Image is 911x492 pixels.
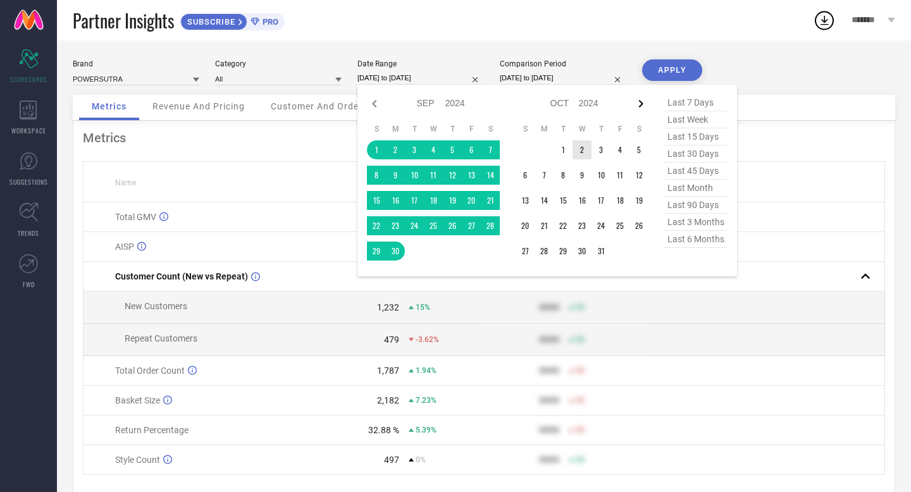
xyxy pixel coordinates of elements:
[633,96,648,111] div: Next month
[416,396,437,405] span: 7.23%
[539,455,559,465] div: 9999
[115,178,136,187] span: Name
[386,191,405,210] td: Mon Sep 16 2024
[516,216,535,235] td: Sun Oct 20 2024
[18,228,39,238] span: TRENDS
[610,216,629,235] td: Fri Oct 25 2024
[535,191,554,210] td: Mon Oct 14 2024
[386,124,405,134] th: Monday
[813,9,836,32] div: Open download list
[115,425,189,435] span: Return Percentage
[516,124,535,134] th: Sunday
[481,191,500,210] td: Sat Sep 21 2024
[215,59,342,68] div: Category
[554,124,573,134] th: Tuesday
[539,335,559,345] div: 9999
[481,124,500,134] th: Saturday
[115,455,160,465] span: Style Count
[73,8,174,34] span: Partner Insights
[500,71,626,85] input: Select comparison period
[367,166,386,185] td: Sun Sep 08 2024
[416,426,437,434] span: 5.39%
[592,216,610,235] td: Thu Oct 24 2024
[610,166,629,185] td: Fri Oct 11 2024
[539,366,559,376] div: 9999
[535,124,554,134] th: Monday
[424,191,443,210] td: Wed Sep 18 2024
[424,140,443,159] td: Wed Sep 04 2024
[443,140,462,159] td: Thu Sep 05 2024
[481,166,500,185] td: Sat Sep 14 2024
[610,124,629,134] th: Friday
[629,140,648,159] td: Sat Oct 05 2024
[576,455,585,464] span: 50
[610,140,629,159] td: Fri Oct 04 2024
[664,180,728,197] span: last month
[83,130,885,145] div: Metrics
[125,301,187,311] span: New Customers
[367,96,382,111] div: Previous month
[576,335,585,344] span: 50
[629,191,648,210] td: Sat Oct 19 2024
[181,17,239,27] span: SUBSCRIBE
[664,111,728,128] span: last week
[386,140,405,159] td: Mon Sep 02 2024
[416,335,439,344] span: -3.62%
[405,124,424,134] th: Tuesday
[416,303,430,312] span: 15%
[592,140,610,159] td: Thu Oct 03 2024
[554,216,573,235] td: Tue Oct 22 2024
[386,166,405,185] td: Mon Sep 09 2024
[125,333,197,343] span: Repeat Customers
[92,101,127,111] span: Metrics
[405,140,424,159] td: Tue Sep 03 2024
[629,124,648,134] th: Saturday
[443,124,462,134] th: Thursday
[610,191,629,210] td: Fri Oct 18 2024
[462,166,481,185] td: Fri Sep 13 2024
[554,166,573,185] td: Tue Oct 08 2024
[664,145,728,163] span: last 30 days
[481,140,500,159] td: Sat Sep 07 2024
[629,216,648,235] td: Sat Oct 26 2024
[367,140,386,159] td: Sun Sep 01 2024
[462,191,481,210] td: Fri Sep 20 2024
[115,271,248,281] span: Customer Count (New vs Repeat)
[462,124,481,134] th: Friday
[462,140,481,159] td: Fri Sep 06 2024
[367,216,386,235] td: Sun Sep 22 2024
[500,59,626,68] div: Comparison Period
[115,395,160,405] span: Basket Size
[271,101,368,111] span: Customer And Orders
[424,166,443,185] td: Wed Sep 11 2024
[384,335,399,345] div: 479
[386,242,405,261] td: Mon Sep 30 2024
[115,366,185,376] span: Total Order Count
[576,366,585,375] span: 50
[664,163,728,180] span: last 45 days
[664,231,728,248] span: last 6 months
[664,197,728,214] span: last 90 days
[384,455,399,465] div: 497
[629,166,648,185] td: Sat Oct 12 2024
[535,166,554,185] td: Mon Oct 07 2024
[573,140,592,159] td: Wed Oct 02 2024
[405,166,424,185] td: Tue Sep 10 2024
[23,280,35,289] span: FWD
[554,140,573,159] td: Tue Oct 01 2024
[357,59,484,68] div: Date Range
[377,366,399,376] div: 1,787
[9,177,48,187] span: SUGGESTIONS
[386,216,405,235] td: Mon Sep 23 2024
[576,303,585,312] span: 50
[377,302,399,312] div: 1,232
[424,216,443,235] td: Wed Sep 25 2024
[115,242,134,252] span: AISP
[377,395,399,405] div: 2,182
[592,242,610,261] td: Thu Oct 31 2024
[367,124,386,134] th: Sunday
[443,216,462,235] td: Thu Sep 26 2024
[539,425,559,435] div: 9999
[259,17,278,27] span: PRO
[462,216,481,235] td: Fri Sep 27 2024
